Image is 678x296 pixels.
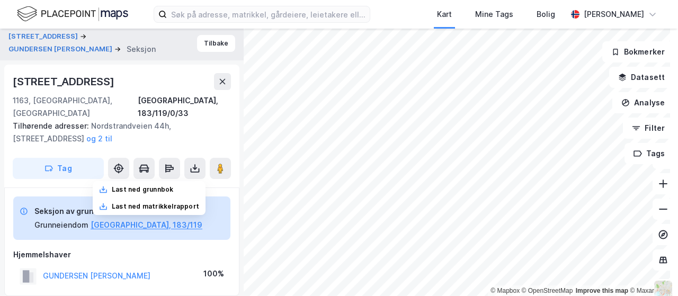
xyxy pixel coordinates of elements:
[537,8,555,21] div: Bolig
[490,287,520,294] a: Mapbox
[576,287,628,294] a: Improve this map
[112,185,173,194] div: Last ned grunnbok
[13,73,117,90] div: [STREET_ADDRESS]
[167,6,370,22] input: Søk på adresse, matrikkel, gårdeiere, leietakere eller personer
[13,248,230,261] div: Hjemmelshaver
[625,245,678,296] div: Kontrollprogram for chat
[112,202,199,211] div: Last ned matrikkelrapport
[8,31,80,42] button: [STREET_ADDRESS]
[475,8,513,21] div: Mine Tags
[127,43,156,56] div: Seksjon
[17,5,128,23] img: logo.f888ab2527a4732fd821a326f86c7f29.svg
[522,287,573,294] a: OpenStreetMap
[13,94,138,120] div: 1163, [GEOGRAPHIC_DATA], [GEOGRAPHIC_DATA]
[625,245,678,296] iframe: Chat Widget
[34,219,88,231] div: Grunneiendom
[203,267,224,280] div: 100%
[584,8,644,21] div: [PERSON_NAME]
[609,67,674,88] button: Datasett
[138,94,231,120] div: [GEOGRAPHIC_DATA], 183/119/0/33
[197,35,235,52] button: Tilbake
[34,205,202,218] div: Seksjon av grunneiendom
[625,143,674,164] button: Tags
[13,158,104,179] button: Tag
[13,120,222,145] div: Nordstrandveien 44h, [STREET_ADDRESS]
[8,44,114,55] button: GUNDERSEN [PERSON_NAME]
[437,8,452,21] div: Kart
[623,118,674,139] button: Filter
[91,219,202,231] button: [GEOGRAPHIC_DATA], 183/119
[612,92,674,113] button: Analyse
[13,121,91,130] span: Tilhørende adresser:
[602,41,674,62] button: Bokmerker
